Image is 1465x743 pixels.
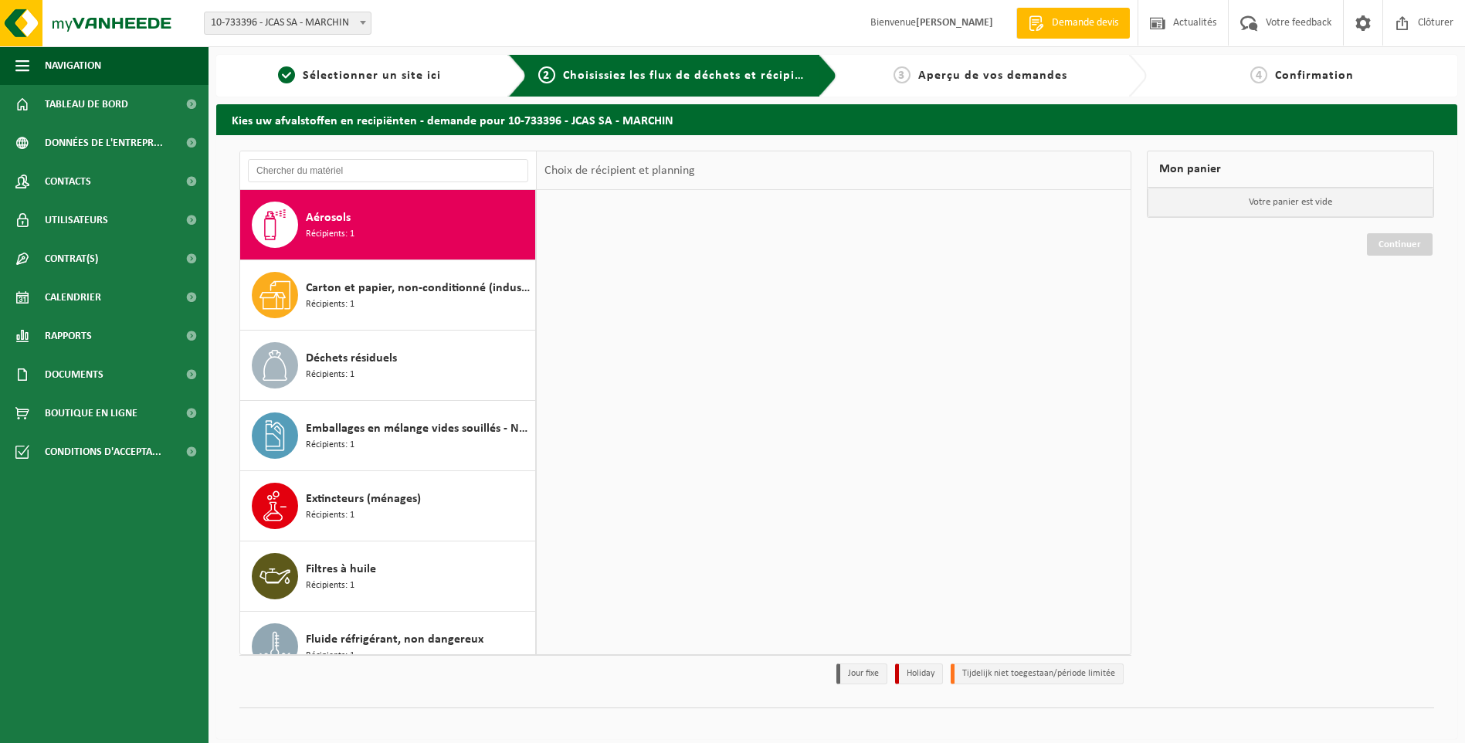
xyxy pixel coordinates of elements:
span: Données de l'entrepr... [45,124,163,162]
strong: [PERSON_NAME] [916,17,993,29]
a: Demande devis [1016,8,1130,39]
button: Déchets résiduels Récipients: 1 [240,331,536,401]
button: Fluide réfrigérant, non dangereux Récipients: 1 [240,612,536,682]
span: Aérosols [306,209,351,227]
span: 10-733396 - JCAS SA - MARCHIN [205,12,371,34]
span: 10-733396 - JCAS SA - MARCHIN [204,12,371,35]
span: Choisissiez les flux de déchets et récipients [563,70,820,82]
span: Navigation [45,46,101,85]
h2: Kies uw afvalstoffen en recipiënten - demande pour 10-733396 - JCAS SA - MARCHIN [216,104,1457,134]
span: 1 [278,66,295,83]
a: 1Sélectionner un site ici [224,66,496,85]
li: Tijdelijk niet toegestaan/période limitée [951,663,1124,684]
button: Aérosols Récipients: 1 [240,190,536,260]
div: Mon panier [1147,151,1434,188]
div: Choix de récipient et planning [537,151,703,190]
span: Récipients: 1 [306,508,354,523]
span: Déchets résiduels [306,349,397,368]
span: Contacts [45,162,91,201]
span: Extincteurs (ménages) [306,490,421,508]
span: Filtres à huile [306,560,376,578]
span: Récipients: 1 [306,649,354,663]
button: Emballages en mélange vides souillés - Nocif Récipients: 1 [240,401,536,471]
span: Conditions d'accepta... [45,433,161,471]
span: 4 [1250,66,1267,83]
span: Boutique en ligne [45,394,137,433]
span: Récipients: 1 [306,578,354,593]
li: Jour fixe [836,663,887,684]
span: Emballages en mélange vides souillés - Nocif [306,419,531,438]
span: Sélectionner un site ici [303,70,441,82]
span: Rapports [45,317,92,355]
span: Tableau de bord [45,85,128,124]
span: Documents [45,355,103,394]
span: Aperçu de vos demandes [918,70,1067,82]
span: Fluide réfrigérant, non dangereux [306,630,483,649]
li: Holiday [895,663,943,684]
p: Votre panier est vide [1148,188,1433,217]
span: 3 [894,66,911,83]
span: Confirmation [1275,70,1354,82]
span: Récipients: 1 [306,297,354,312]
button: Extincteurs (ménages) Récipients: 1 [240,471,536,541]
span: Utilisateurs [45,201,108,239]
span: Récipients: 1 [306,227,354,242]
span: Récipients: 1 [306,438,354,453]
span: Calendrier [45,278,101,317]
span: Récipients: 1 [306,368,354,382]
button: Filtres à huile Récipients: 1 [240,541,536,612]
a: Continuer [1367,233,1433,256]
span: Carton et papier, non-conditionné (industriel) [306,279,531,297]
span: Contrat(s) [45,239,98,278]
input: Chercher du matériel [248,159,528,182]
span: Demande devis [1048,15,1122,31]
button: Carton et papier, non-conditionné (industriel) Récipients: 1 [240,260,536,331]
span: 2 [538,66,555,83]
